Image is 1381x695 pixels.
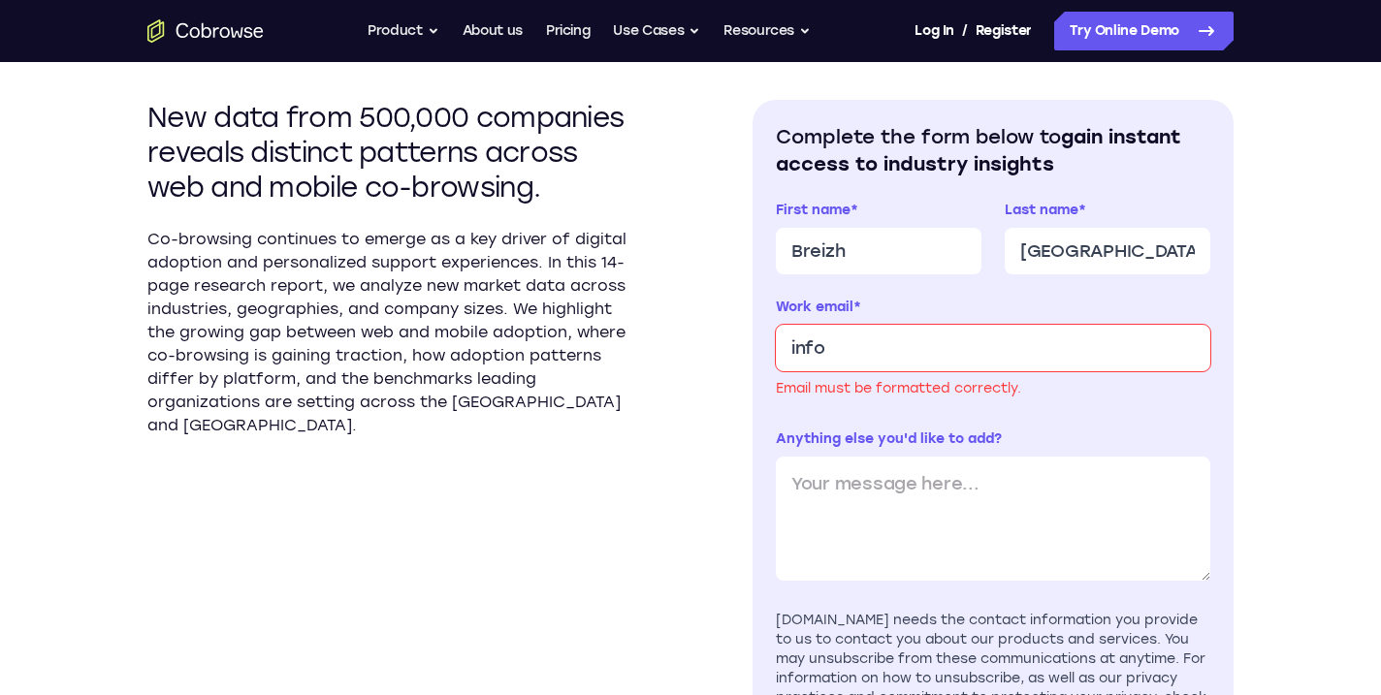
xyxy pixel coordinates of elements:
p: Co-browsing continues to emerge as a key driver of digital adoption and personalized support expe... [147,228,628,437]
a: Go to the home page [147,19,264,43]
span: Anything else you'd like to add? [776,430,1002,447]
span: Last name [1005,202,1078,218]
span: / [962,19,968,43]
span: Work email [776,299,853,315]
input: John [776,228,981,274]
a: About us [463,12,523,50]
label: Email must be formatted correctly. [776,379,1210,398]
button: Use Cases [613,12,700,50]
span: First name [776,202,851,218]
input: john@doe.com [776,325,1210,371]
h2: New data from 500,000 companies reveals distinct patterns across web and mobile co-browsing. [147,100,628,205]
a: Pricing [546,12,591,50]
input: Doe [1005,228,1210,274]
a: Log In [915,12,953,50]
button: Product [368,12,439,50]
span: gain instant access to industry insights [776,125,1181,175]
a: Try Online Demo [1054,12,1234,50]
h2: Complete the form below to [776,123,1210,177]
a: Register [976,12,1032,50]
button: Resources [723,12,811,50]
